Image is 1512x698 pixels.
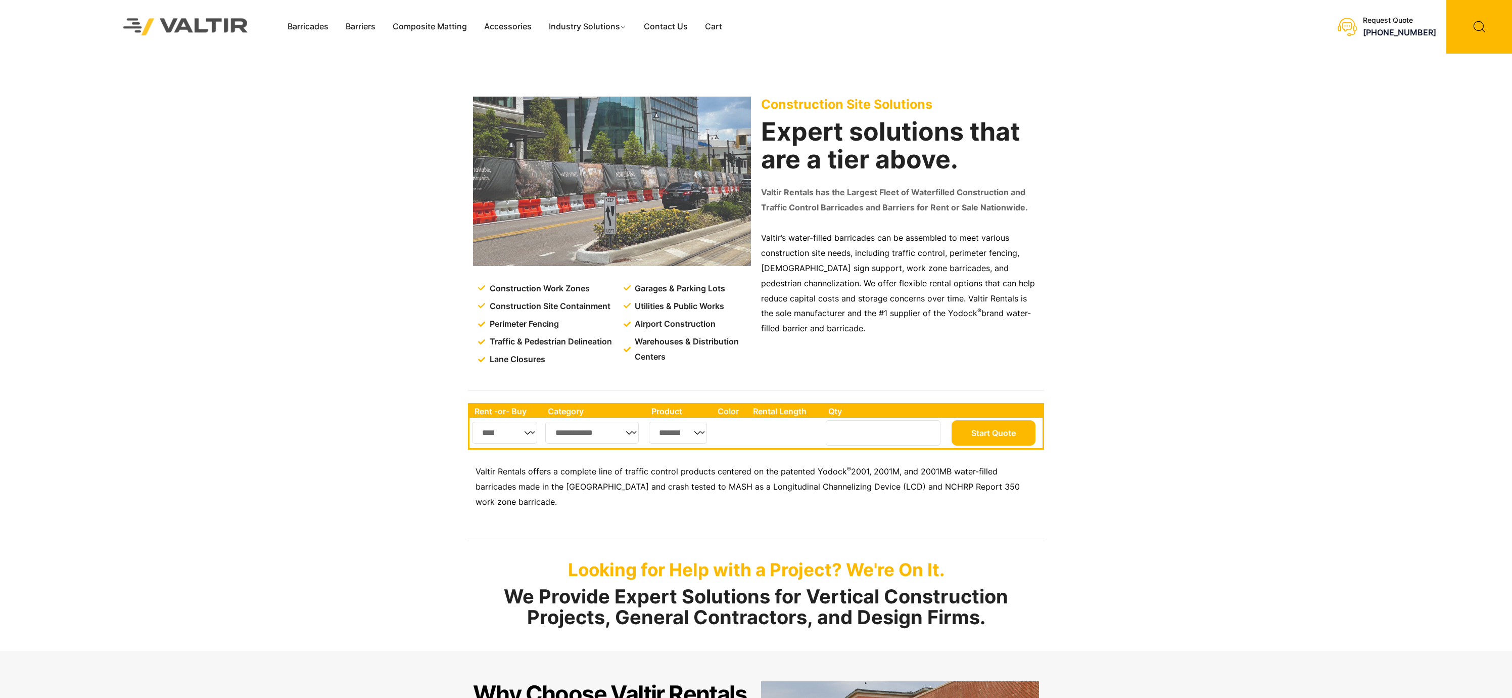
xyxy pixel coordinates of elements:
a: Accessories [476,19,540,34]
span: Airport Construction [632,317,716,332]
div: Request Quote [1363,16,1436,25]
a: Contact Us [635,19,696,34]
span: Traffic & Pedestrian Delineation [487,334,612,350]
span: Utilities & Public Works [632,299,724,314]
span: Lane Closures [487,352,545,367]
a: Barricades [279,19,337,34]
a: Composite Matting [384,19,476,34]
a: [PHONE_NUMBER] [1363,27,1436,37]
sup: ® [977,307,981,315]
sup: ® [847,465,851,473]
p: Valtir Rentals has the Largest Fleet of Waterfilled Construction and Traffic Control Barricades a... [761,185,1039,215]
a: Cart [696,19,731,34]
span: Garages & Parking Lots [632,281,725,296]
img: Valtir Rentals [110,5,261,48]
span: Perimeter Fencing [487,317,559,332]
th: Rent -or- Buy [469,405,543,418]
span: Construction Site Containment [487,299,610,314]
th: Product [646,405,713,418]
th: Category [543,405,646,418]
p: Construction Site Solutions [761,97,1039,112]
th: Color [713,405,748,418]
p: Looking for Help with a Project? We're On It. [468,559,1044,580]
th: Rental Length [748,405,823,418]
h2: We Provide Expert Solutions for Vertical Construction Projects, General Contractors, and Design F... [468,586,1044,629]
button: Start Quote [952,420,1035,446]
span: 2001, 2001M, and 2001MB water-filled barricades made in the [GEOGRAPHIC_DATA] and crash tested to... [476,466,1020,507]
span: Valtir Rentals offers a complete line of traffic control products centered on the patented Yodock [476,466,847,476]
a: Industry Solutions [540,19,636,34]
span: Construction Work Zones [487,281,590,296]
a: Barriers [337,19,384,34]
p: Valtir’s water-filled barricades can be assembled to meet various construction site needs, includ... [761,231,1039,336]
th: Qty [823,405,949,418]
span: Warehouses & Distribution Centers [632,334,753,365]
h2: Expert solutions that are a tier above. [761,118,1039,173]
